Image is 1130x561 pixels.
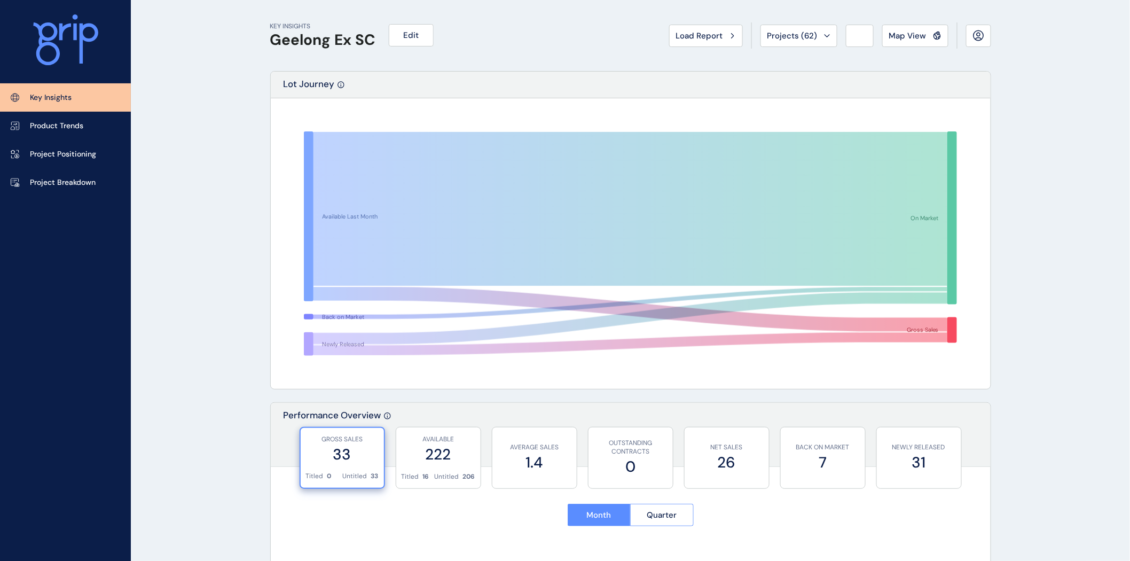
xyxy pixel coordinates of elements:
[498,452,571,473] label: 1.4
[630,504,694,526] button: Quarter
[402,444,475,465] label: 222
[30,121,83,131] p: Product Trends
[647,510,677,520] span: Quarter
[594,439,668,457] p: OUTSTANDING CONTRACTS
[690,443,764,452] p: NET SALES
[882,443,956,452] p: NEWLY RELEASED
[402,435,475,444] p: AVAILABLE
[882,452,956,473] label: 31
[306,435,379,444] p: GROSS SALES
[690,452,764,473] label: 26
[403,30,419,41] span: Edit
[435,472,459,481] p: Untitled
[343,472,367,481] p: Untitled
[327,472,332,481] p: 0
[423,472,429,481] p: 16
[389,24,434,46] button: Edit
[498,443,571,452] p: AVERAGE SALES
[270,31,376,49] h1: Geelong Ex SC
[594,456,668,477] label: 0
[568,504,631,526] button: Month
[306,444,379,465] label: 33
[767,30,818,41] span: Projects ( 62 )
[587,510,611,520] span: Month
[270,22,376,31] p: KEY INSIGHTS
[882,25,948,47] button: Map View
[30,92,72,103] p: Key Insights
[284,409,381,466] p: Performance Overview
[760,25,837,47] button: Projects (62)
[306,472,324,481] p: Titled
[786,452,860,473] label: 7
[30,149,96,160] p: Project Positioning
[889,30,927,41] span: Map View
[402,472,419,481] p: Titled
[371,472,379,481] p: 33
[676,30,723,41] span: Load Report
[30,177,96,188] p: Project Breakdown
[284,78,335,98] p: Lot Journey
[669,25,743,47] button: Load Report
[463,472,475,481] p: 206
[786,443,860,452] p: BACK ON MARKET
